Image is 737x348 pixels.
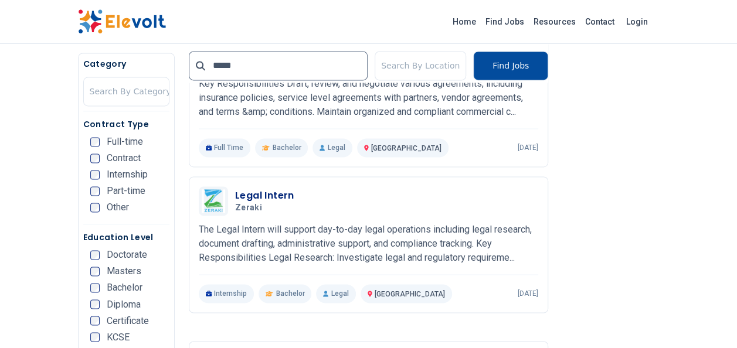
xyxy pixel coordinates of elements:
input: Masters [90,267,100,276]
p: The Legal Intern will support day-to-day legal operations including legal research, document draf... [199,223,538,265]
input: Other [90,203,100,212]
p: Legal [313,138,352,157]
span: Diploma [107,299,141,309]
span: Bachelor [276,289,304,298]
input: Contract [90,153,100,163]
h5: Category [83,58,169,70]
span: Contract [107,153,141,163]
input: KCSE [90,332,100,342]
input: Full-time [90,137,100,146]
input: Part-time [90,186,100,196]
span: Internship [107,170,148,179]
input: Bachelor [90,283,100,292]
p: Key Responsibilities Draft, review, and negotiate various agreements, including insurance policie... [199,77,538,119]
img: Elevolt [78,9,166,34]
a: ZerakiLegal InternZerakiThe Legal Intern will support day-to-day legal operations including legal... [199,186,538,303]
input: Diploma [90,299,100,309]
p: Legal [316,284,355,303]
span: Certificate [107,316,149,325]
span: Bachelor [107,283,142,292]
a: Resources [529,12,580,31]
a: Contact [580,12,619,31]
a: Home [448,12,481,31]
span: Masters [107,267,141,276]
iframe: Chat Widget [678,292,737,348]
span: Part-time [107,186,145,196]
p: [DATE] [518,289,538,298]
span: Full-time [107,137,143,146]
h5: Contract Type [83,118,169,130]
span: KCSE [107,332,130,342]
button: Find Jobs [473,51,548,80]
span: Bachelor [272,143,301,152]
p: [DATE] [518,143,538,152]
span: [GEOGRAPHIC_DATA] [371,144,441,152]
img: Zeraki [202,189,225,213]
a: Login [619,10,655,33]
h5: Education Level [83,231,169,243]
a: TuracoLegal AssociateTuracoKey Responsibilities Draft, review, and negotiate various agreements, ... [199,40,538,157]
span: Zeraki [235,203,262,213]
p: Full Time [199,138,251,157]
a: Find Jobs [481,12,529,31]
p: Internship [199,284,254,303]
input: Certificate [90,316,100,325]
span: Other [107,203,129,212]
input: Doctorate [90,250,100,260]
input: Internship [90,170,100,179]
span: Doctorate [107,250,147,260]
h3: Legal Intern [235,189,294,203]
span: [GEOGRAPHIC_DATA] [375,290,445,298]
